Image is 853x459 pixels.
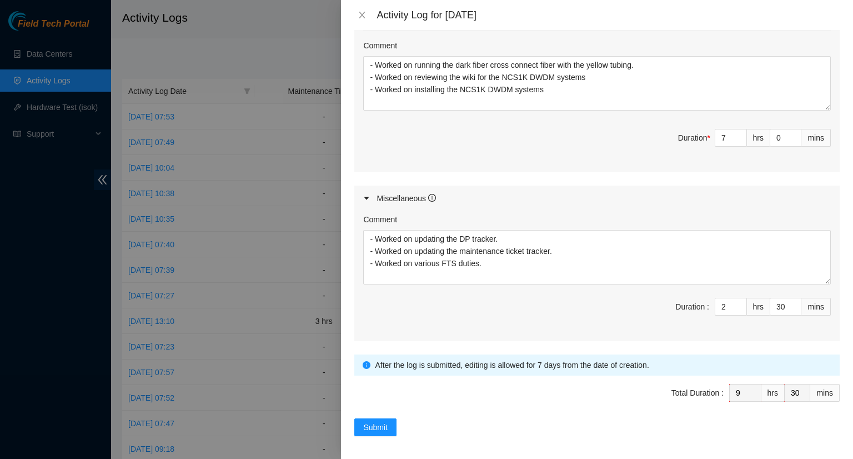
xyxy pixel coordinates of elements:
[675,301,709,313] div: Duration :
[801,298,831,316] div: mins
[363,361,370,369] span: info-circle
[363,230,831,285] textarea: Comment
[747,298,770,316] div: hrs
[375,359,831,371] div: After the log is submitted, editing is allowed for 7 days from the date of creation.
[354,418,397,436] button: Submit
[363,421,388,433] span: Submit
[363,213,397,226] label: Comment
[363,56,831,111] textarea: Comment
[363,39,397,52] label: Comment
[678,132,710,144] div: Duration
[354,10,370,21] button: Close
[671,387,724,399] div: Total Duration :
[363,195,370,202] span: caret-right
[428,194,436,202] span: info-circle
[810,384,840,402] div: mins
[377,9,840,21] div: Activity Log for [DATE]
[377,192,436,204] div: Miscellaneous
[761,384,785,402] div: hrs
[801,129,831,147] div: mins
[358,11,367,19] span: close
[747,129,770,147] div: hrs
[354,186,840,211] div: Miscellaneous info-circle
